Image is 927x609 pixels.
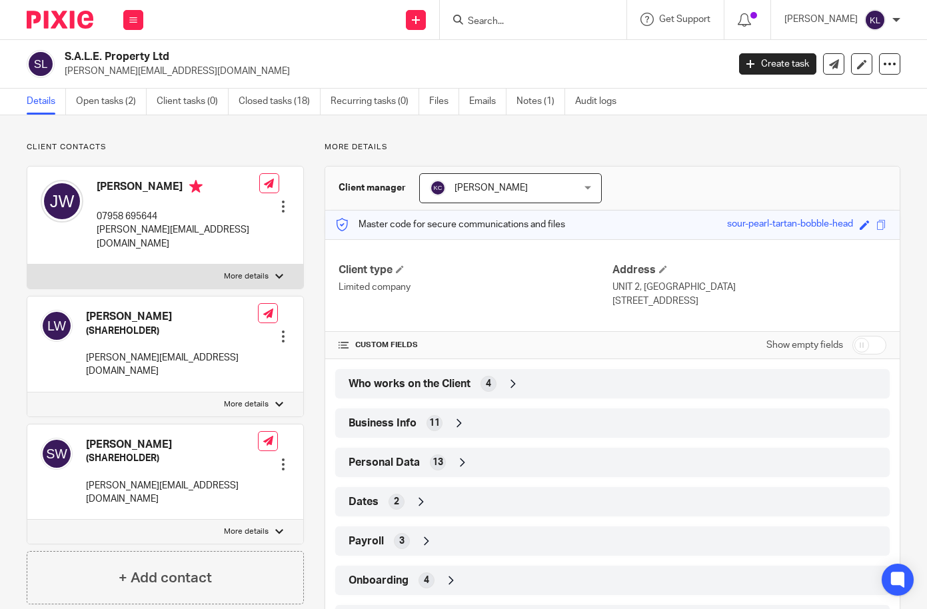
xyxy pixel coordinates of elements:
[224,399,269,410] p: More details
[612,281,886,294] p: UNIT 2, [GEOGRAPHIC_DATA]
[41,438,73,470] img: svg%3E
[86,324,258,338] h5: (SHAREHOLDER)
[399,534,405,548] span: 3
[575,89,626,115] a: Audit logs
[612,263,886,277] h4: Address
[27,142,304,153] p: Client contacts
[455,183,528,193] span: [PERSON_NAME]
[349,495,379,509] span: Dates
[339,263,612,277] h4: Client type
[339,281,612,294] p: Limited company
[41,180,83,223] img: svg%3E
[157,89,229,115] a: Client tasks (0)
[97,180,259,197] h4: [PERSON_NAME]
[239,89,321,115] a: Closed tasks (18)
[224,526,269,537] p: More details
[469,89,506,115] a: Emails
[335,218,565,231] p: Master code for secure communications and files
[86,452,258,465] h5: (SHAREHOLDER)
[612,295,886,308] p: [STREET_ADDRESS]
[430,180,446,196] img: svg%3E
[86,479,258,506] p: [PERSON_NAME][EMAIL_ADDRESS][DOMAIN_NAME]
[86,438,258,452] h4: [PERSON_NAME]
[76,89,147,115] a: Open tasks (2)
[41,310,73,342] img: svg%3E
[429,416,440,430] span: 11
[727,217,853,233] div: sour-pearl-tartan-bobble-head
[325,142,900,153] p: More details
[189,180,203,193] i: Primary
[659,15,710,24] span: Get Support
[349,377,470,391] span: Who works on the Client
[349,456,420,470] span: Personal Data
[349,574,409,588] span: Onboarding
[433,456,443,469] span: 13
[86,351,258,378] p: [PERSON_NAME][EMAIL_ADDRESS][DOMAIN_NAME]
[27,89,66,115] a: Details
[27,50,55,78] img: svg%3E
[466,16,586,28] input: Search
[65,65,719,78] p: [PERSON_NAME][EMAIL_ADDRESS][DOMAIN_NAME]
[394,495,399,508] span: 2
[65,50,588,64] h2: S.A.L.E. Property Ltd
[349,534,384,548] span: Payroll
[119,568,212,588] h4: + Add contact
[339,340,612,350] h4: CUSTOM FIELDS
[349,416,417,430] span: Business Info
[784,13,858,26] p: [PERSON_NAME]
[516,89,565,115] a: Notes (1)
[339,181,406,195] h3: Client manager
[486,377,491,390] span: 4
[429,89,459,115] a: Files
[739,53,816,75] a: Create task
[766,338,843,352] label: Show empty fields
[331,89,419,115] a: Recurring tasks (0)
[97,210,259,223] p: 07958 695644
[27,11,93,29] img: Pixie
[424,574,429,587] span: 4
[224,271,269,282] p: More details
[864,9,886,31] img: svg%3E
[86,310,258,324] h4: [PERSON_NAME]
[97,223,259,251] p: [PERSON_NAME][EMAIL_ADDRESS][DOMAIN_NAME]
